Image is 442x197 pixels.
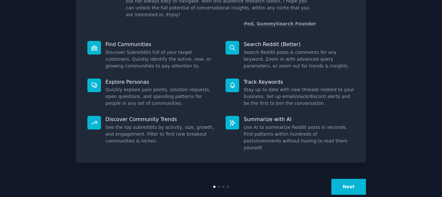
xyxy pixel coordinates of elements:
[331,179,366,195] button: Next
[105,86,216,107] dd: Quickly explore pain points, solution requests, open questions, and spending patterns for people ...
[242,20,316,27] div: -
[244,116,355,123] p: Summarize with AI
[244,21,316,27] a: Fed, GummySearch Founder
[105,49,216,69] dd: Discover Subreddits full of your target customers. Quickly identify the active, new, or growing c...
[244,41,355,48] p: Search Reddit (Better)
[244,79,355,85] p: Track Keywords
[244,86,355,107] dd: Stay up to date with new threads related to your business. Set up email/slack/discord alerts and ...
[105,41,216,48] p: Find Communities
[105,79,216,85] p: Explore Personas
[105,116,216,123] p: Discover Community Trends
[105,124,216,144] dd: See the top subreddits by activity, size, growth, and engagement. Filter to find new breakout com...
[244,49,355,69] dd: Search Reddit posts & comments for any keyword. Zoom in with advanced query parameters, or zoom o...
[244,124,355,151] dd: Use AI to summarize Reddit posts in seconds. Find patterns within hundreds of posts/comments with...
